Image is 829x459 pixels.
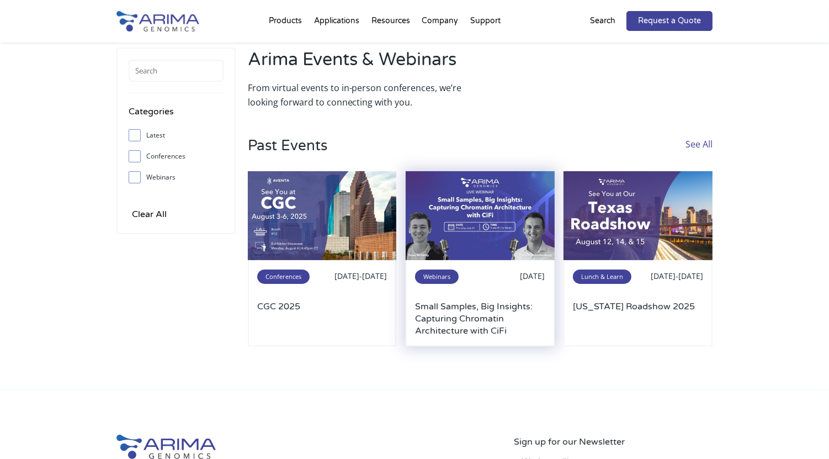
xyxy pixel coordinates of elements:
span: [DATE]-[DATE] [334,271,387,281]
input: Search [129,60,224,82]
a: CGC 2025 [257,300,387,337]
p: From virtual events to in-person conferences, we’re looking forward to connecting with you. [248,81,475,109]
a: Request a Quote [626,11,713,31]
h4: Categories [129,104,224,127]
input: Clear All [129,207,170,222]
img: July-2025-webinar-3-500x300.jpg [406,171,555,261]
img: Arima-Genomics-logo [116,11,199,31]
label: Conferences [129,148,224,165]
label: Webinars [129,169,224,186]
h2: Arima Events & Webinars [248,48,475,81]
span: Webinars [415,270,459,284]
a: [US_STATE] Roadshow 2025 [573,300,703,337]
a: Small Samples, Big Insights: Capturing Chromatin Architecture with CiFi [415,300,545,337]
span: Lunch & Learn [573,270,631,284]
span: Conferences [257,270,310,284]
img: Arima-Genomics-logo [116,435,216,459]
p: Sign up for our Newsletter [514,435,713,449]
p: Search [590,14,615,28]
img: CGC-2025-500x300.jpg [248,171,397,261]
h3: Past Events [248,137,327,171]
label: Latest [129,127,224,144]
img: AACR-2025-1-500x300.jpg [564,171,713,261]
a: See All [685,137,713,171]
span: [DATE]-[DATE] [651,271,703,281]
span: [DATE] [520,271,545,281]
